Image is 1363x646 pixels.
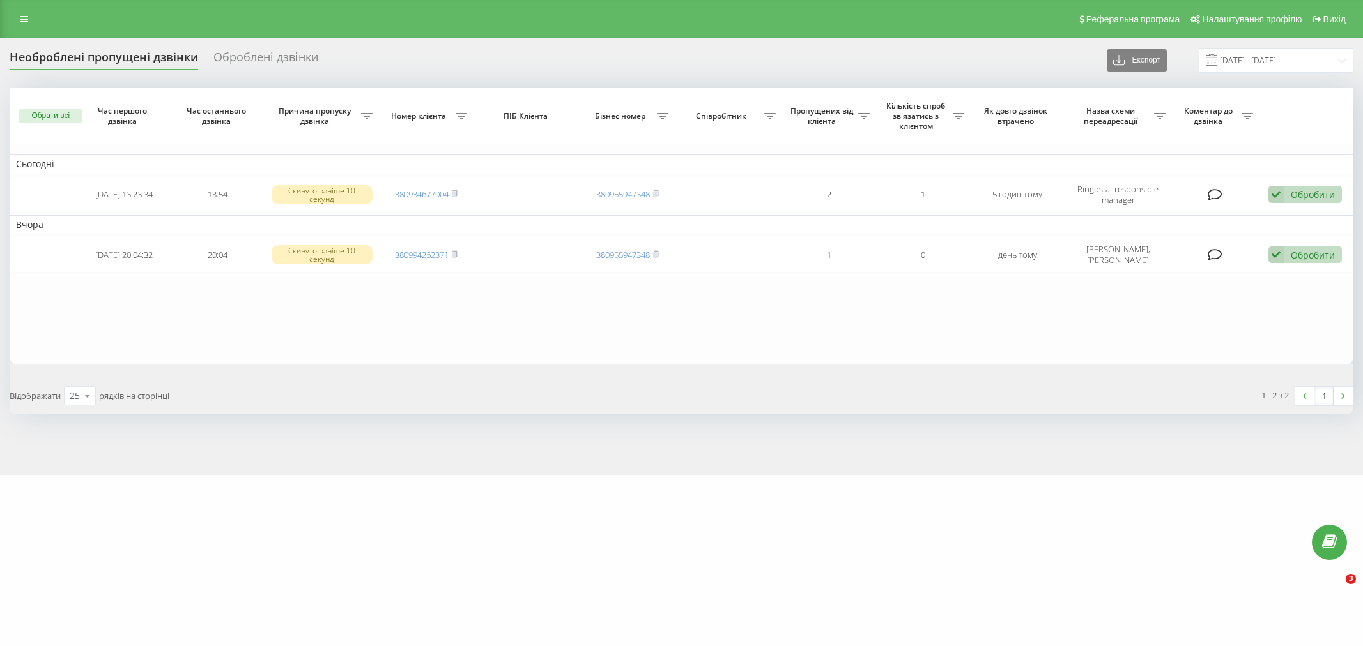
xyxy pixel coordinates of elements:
[971,177,1065,213] td: 5 годин тому
[77,237,171,273] td: [DATE] 20:04:32
[395,188,449,200] a: 380934677004
[882,101,952,131] span: Кількість спроб зв'язатись з клієнтом
[10,390,61,402] span: Відображати
[1323,14,1346,24] span: Вихід
[88,106,160,126] span: Час першого дзвінка
[1065,177,1172,213] td: Ringostat responsible manager
[385,111,455,121] span: Номер клієнта
[171,237,265,273] td: 20:04
[782,177,876,213] td: 2
[10,215,1353,234] td: Вчора
[10,154,1353,174] td: Сьогодні
[1086,14,1180,24] span: Реферальна програма
[1320,574,1350,605] iframe: Intercom live chat
[99,390,169,402] span: рядків на сторінці
[1065,237,1172,273] td: [PERSON_NAME], [PERSON_NAME]
[1107,49,1167,72] button: Експорт
[782,237,876,273] td: 1
[1346,574,1356,584] span: 3
[213,50,318,70] div: Оброблені дзвінки
[596,249,650,260] a: 380955947348
[1291,188,1335,200] div: Обробити
[1202,14,1302,24] span: Налаштування профілю
[484,111,569,121] span: ПІБ Клієнта
[789,106,858,126] span: Пропущених від клієнта
[395,249,449,260] a: 380994262371
[1071,106,1154,126] span: Назва схеми переадресації
[77,177,171,213] td: [DATE] 13:23:34
[171,177,265,213] td: 13:54
[19,109,82,123] button: Обрати всі
[1178,106,1242,126] span: Коментар до дзвінка
[596,188,650,200] a: 380955947348
[272,185,373,204] div: Скинуто раніше 10 секунд
[10,50,198,70] div: Необроблені пропущені дзвінки
[876,177,970,213] td: 1
[1261,389,1289,402] div: 1 - 2 з 2
[1291,249,1335,261] div: Обробити
[181,106,254,126] span: Час останнього дзвінка
[272,106,362,126] span: Причина пропуску дзвінка
[681,111,764,121] span: Співробітник
[587,111,657,121] span: Бізнес номер
[876,237,970,273] td: 0
[971,237,1065,273] td: день тому
[70,389,80,402] div: 25
[272,245,373,264] div: Скинуто раніше 10 секунд
[981,106,1054,126] span: Як довго дзвінок втрачено
[1314,387,1334,405] a: 1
